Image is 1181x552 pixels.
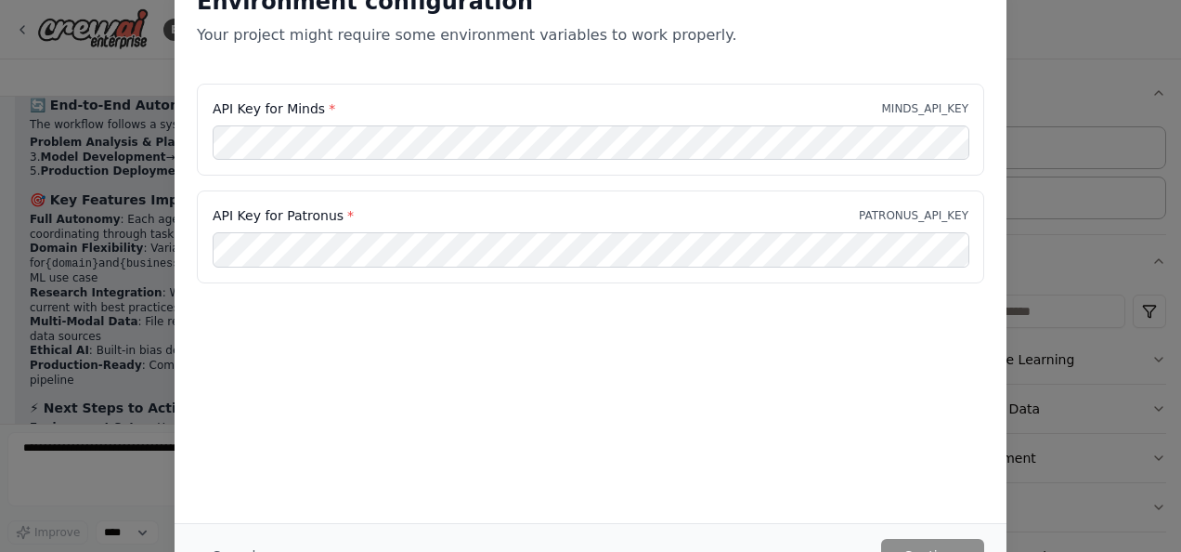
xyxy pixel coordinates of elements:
label: API Key for Minds [213,99,335,118]
p: Your project might require some environment variables to work properly. [197,24,984,46]
p: PATRONUS_API_KEY [859,208,968,223]
p: MINDS_API_KEY [882,101,969,116]
label: API Key for Patronus [213,206,354,225]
